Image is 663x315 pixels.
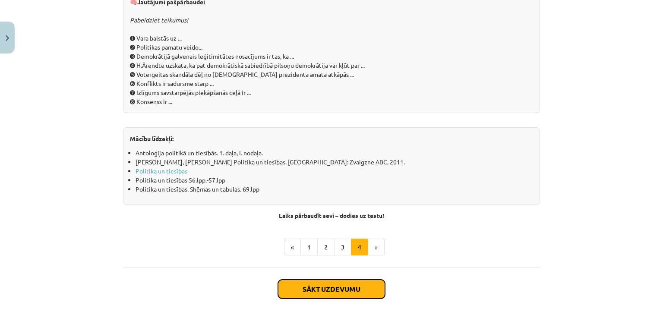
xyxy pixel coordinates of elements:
li: Politika un tiesības 56.lpp.-57.lpp [136,176,533,185]
button: 2 [317,239,335,256]
strong: Mācību līdzekļi: [130,135,174,142]
a: Politika un tiesības [136,167,187,175]
button: Sākt uzdevumu [278,280,385,299]
strong: Laiks pārbaudīt sevi – dodies uz testu! [279,211,384,219]
button: « [284,239,301,256]
em: Pabeidziet teikumus! [130,16,188,24]
nav: Page navigation example [123,239,540,256]
button: 4 [351,239,368,256]
button: 3 [334,239,351,256]
img: icon-close-lesson-0947bae3869378f0d4975bcd49f059093ad1ed9edebbc8119c70593378902aed.svg [6,35,9,41]
li: Antoloģija politikā un tiesībās. 1. daļa, I. nodaļa. [136,148,533,157]
button: 1 [300,239,318,256]
li: [PERSON_NAME], [PERSON_NAME] Politika un tiesības. [GEOGRAPHIC_DATA]: Zvaigzne ABC, 2011. [136,157,533,167]
li: Politika un tiesības. Shēmas un tabulas. 69.lpp [136,185,533,194]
